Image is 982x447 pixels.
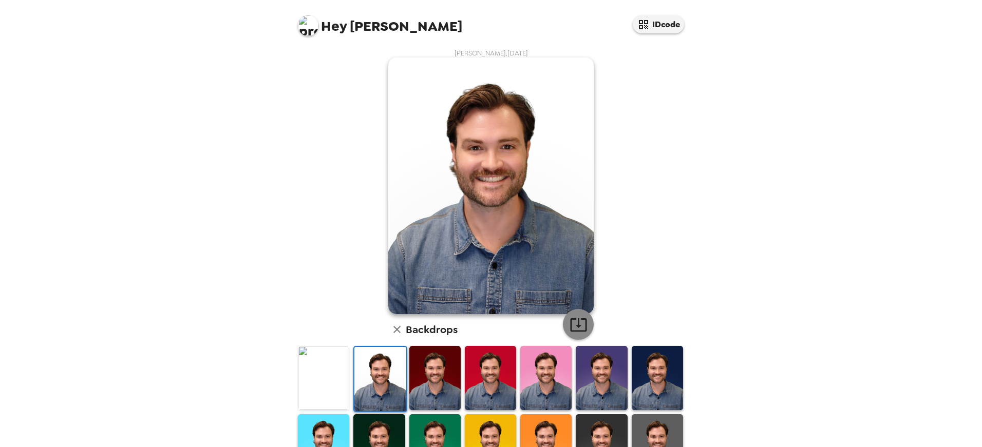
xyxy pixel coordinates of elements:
span: Hey [321,17,347,35]
button: IDcode [633,15,684,33]
span: [PERSON_NAME] , [DATE] [455,49,528,57]
img: profile pic [298,15,318,36]
img: user [388,57,594,314]
span: [PERSON_NAME] [298,10,462,33]
h6: Backdrops [406,321,458,338]
img: Original [298,346,349,410]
